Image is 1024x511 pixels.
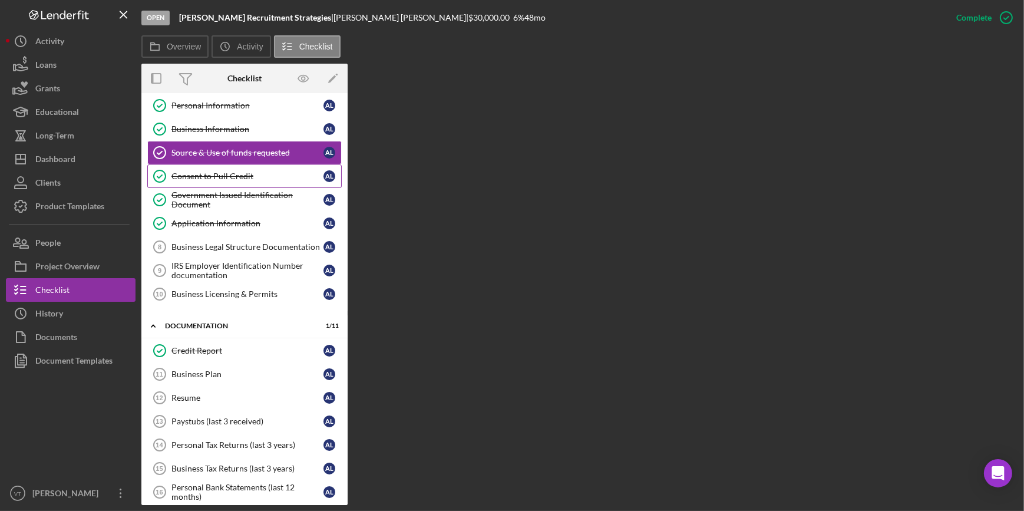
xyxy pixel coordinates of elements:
label: Checklist [299,42,333,51]
div: Business Legal Structure Documentation [171,242,323,252]
div: $30,000.00 [468,13,513,22]
div: A L [323,265,335,276]
div: IRS Employer Identification Number documentation [171,261,323,280]
tspan: 10 [156,291,163,298]
div: Checklist [227,74,262,83]
div: A L [323,416,335,427]
div: A L [323,170,335,182]
button: People [6,231,136,255]
div: A L [323,217,335,229]
a: 8Business Legal Structure DocumentationAL [147,235,342,259]
button: History [6,302,136,325]
b: [PERSON_NAME] Recruitment Strategies [179,12,331,22]
div: Complete [956,6,992,29]
a: Product Templates [6,194,136,218]
div: Source & Use of funds requested [171,148,323,157]
label: Overview [167,42,201,51]
a: 15Business Tax Returns (last 3 years)AL [147,457,342,480]
div: Government Issued Identification Document [171,190,323,209]
tspan: 11 [156,371,163,378]
tspan: 15 [156,465,163,472]
button: Checklist [274,35,341,58]
button: Loans [6,53,136,77]
a: Personal InformationAL [147,94,342,117]
div: Documentation [165,322,309,329]
div: A L [323,123,335,135]
a: Project Overview [6,255,136,278]
tspan: 16 [156,489,163,496]
tspan: 13 [156,418,163,425]
div: [PERSON_NAME] [PERSON_NAME] | [333,13,468,22]
div: Personal Bank Statements (last 12 months) [171,483,323,502]
div: 6 % [513,13,524,22]
div: Consent to Pull Credit [171,172,323,181]
a: Consent to Pull CreditAL [147,164,342,188]
a: 9IRS Employer Identification Number documentationAL [147,259,342,282]
div: 48 mo [524,13,546,22]
div: Long-Term [35,124,74,150]
div: A L [323,345,335,357]
div: Personal Tax Returns (last 3 years) [171,440,323,450]
tspan: 9 [158,267,161,274]
a: Credit ReportAL [147,339,342,362]
div: Resume [171,393,323,403]
div: Checklist [35,278,70,305]
div: Open Intercom Messenger [984,459,1012,487]
label: Activity [237,42,263,51]
button: Dashboard [6,147,136,171]
div: Project Overview [35,255,100,281]
button: Long-Term [6,124,136,147]
a: 13Paystubs (last 3 received)AL [147,410,342,433]
button: VT[PERSON_NAME] [6,482,136,505]
div: Paystubs (last 3 received) [171,417,323,426]
div: Activity [35,29,64,56]
div: Clients [35,171,61,197]
div: A L [323,147,335,159]
a: 16Personal Bank Statements (last 12 months)AL [147,480,342,504]
div: | [179,13,333,22]
button: Checklist [6,278,136,302]
div: Product Templates [35,194,104,221]
a: Business InformationAL [147,117,342,141]
a: Source & Use of funds requestedAL [147,141,342,164]
div: A L [323,100,335,111]
div: A L [323,194,335,206]
button: Overview [141,35,209,58]
button: Grants [6,77,136,100]
div: [PERSON_NAME] [29,482,106,508]
button: Clients [6,171,136,194]
button: Educational [6,100,136,124]
a: Government Issued Identification DocumentAL [147,188,342,212]
div: Dashboard [35,147,75,174]
div: Business Licensing & Permits [171,289,323,299]
div: Personal Information [171,101,323,110]
div: A L [323,288,335,300]
div: A L [323,368,335,380]
div: A L [323,241,335,253]
div: Educational [35,100,79,127]
text: VT [14,490,21,497]
button: Document Templates [6,349,136,372]
div: 1 / 11 [318,322,339,329]
div: Open [141,11,170,25]
div: Business Tax Returns (last 3 years) [171,464,323,473]
div: A L [323,392,335,404]
button: Complete [944,6,1018,29]
a: Application InformationAL [147,212,342,235]
button: Activity [212,35,270,58]
button: Activity [6,29,136,53]
tspan: 14 [156,441,163,449]
div: Business Plan [171,370,323,379]
button: Documents [6,325,136,349]
tspan: 12 [156,394,163,401]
